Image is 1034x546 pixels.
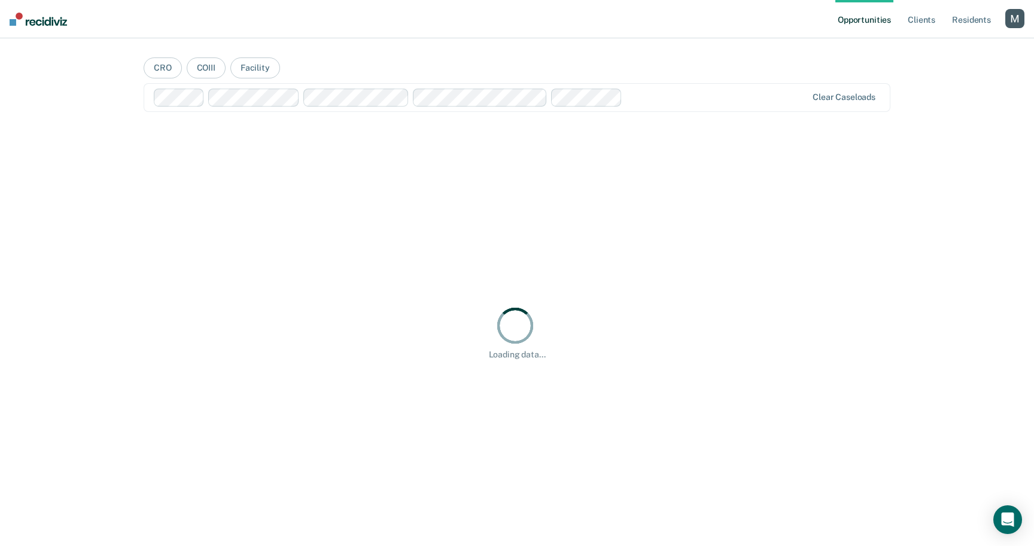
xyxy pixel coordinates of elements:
[10,13,67,26] img: Recidiviz
[187,57,226,78] button: COIII
[813,92,875,102] div: Clear caseloads
[144,57,182,78] button: CRO
[230,57,280,78] button: Facility
[993,505,1022,534] div: Open Intercom Messenger
[489,350,546,360] div: Loading data...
